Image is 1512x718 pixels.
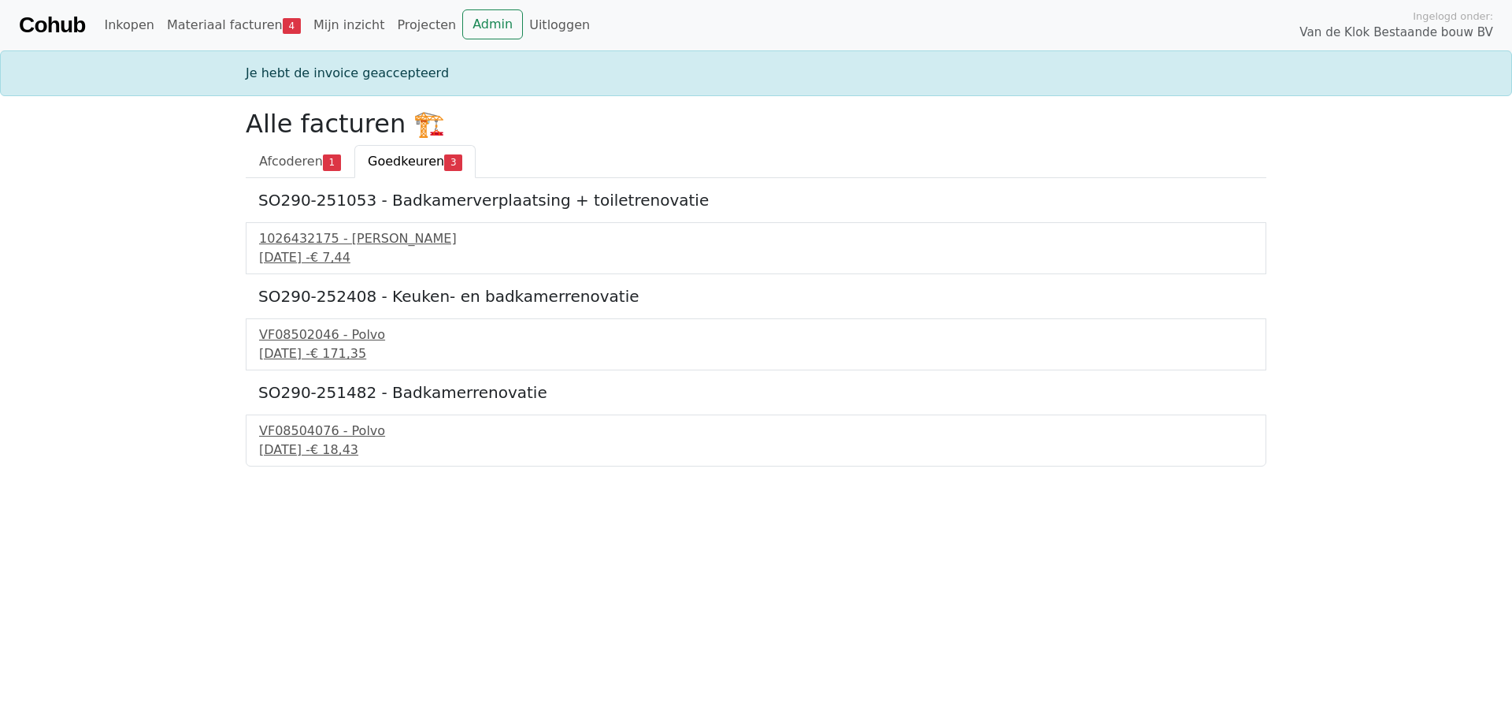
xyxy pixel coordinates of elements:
[310,442,358,457] span: € 18,43
[1299,24,1493,42] span: Van de Klok Bestaande bouw BV
[19,6,85,44] a: Cohub
[161,9,307,41] a: Materiaal facturen4
[259,229,1253,248] div: 1026432175 - [PERSON_NAME]
[283,18,301,34] span: 4
[98,9,160,41] a: Inkopen
[246,145,354,178] a: Afcoderen1
[310,250,350,265] span: € 7,44
[368,154,444,169] span: Goedkeuren
[323,154,341,170] span: 1
[391,9,462,41] a: Projecten
[444,154,462,170] span: 3
[523,9,596,41] a: Uitloggen
[259,422,1253,459] a: VF08504076 - Polvo[DATE] -€ 18,43
[236,64,1276,83] div: Je hebt de invoice geaccepteerd
[259,248,1253,267] div: [DATE] -
[259,326,1253,344] div: VF08502046 - Polvo
[307,9,391,41] a: Mijn inzicht
[259,422,1253,441] div: VF08504076 - Polvo
[259,229,1253,267] a: 1026432175 - [PERSON_NAME][DATE] -€ 7,44
[259,441,1253,459] div: [DATE] -
[1413,9,1493,24] span: Ingelogd onder:
[462,9,523,39] a: Admin
[258,383,1254,402] h5: SO290-251482 - Badkamerrenovatie
[310,346,366,361] span: € 171,35
[246,109,1266,139] h2: Alle facturen 🏗️
[259,344,1253,363] div: [DATE] -
[259,326,1253,363] a: VF08502046 - Polvo[DATE] -€ 171,35
[258,287,1254,306] h5: SO290-252408 - Keuken- en badkamerrenovatie
[258,191,1254,210] h5: SO290-251053 - Badkamerverplaatsing + toiletrenovatie
[259,154,323,169] span: Afcoderen
[354,145,476,178] a: Goedkeuren3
